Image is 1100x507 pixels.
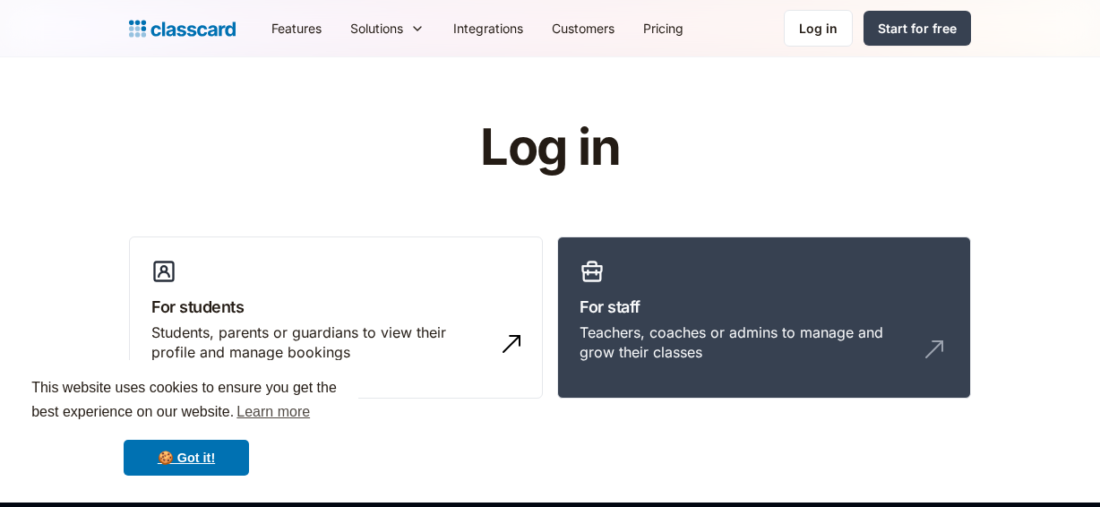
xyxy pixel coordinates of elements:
[234,399,313,425] a: learn more about cookies
[864,11,971,46] a: Start for free
[350,19,403,38] div: Solutions
[151,295,520,319] h3: For students
[878,19,957,38] div: Start for free
[31,377,341,425] span: This website uses cookies to ensure you get the best experience on our website.
[580,322,913,363] div: Teachers, coaches or admins to manage and grow their classes
[151,322,485,363] div: Students, parents or guardians to view their profile and manage bookings
[129,16,236,41] a: home
[557,236,971,400] a: For staffTeachers, coaches or admins to manage and grow their classes
[629,8,698,48] a: Pricing
[336,8,439,48] div: Solutions
[784,10,853,47] a: Log in
[257,8,336,48] a: Features
[439,8,537,48] a: Integrations
[14,360,358,493] div: cookieconsent
[580,295,949,319] h3: For staff
[124,440,249,476] a: dismiss cookie message
[129,236,543,400] a: For studentsStudents, parents or guardians to view their profile and manage bookings
[266,120,835,176] h1: Log in
[537,8,629,48] a: Customers
[799,19,838,38] div: Log in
